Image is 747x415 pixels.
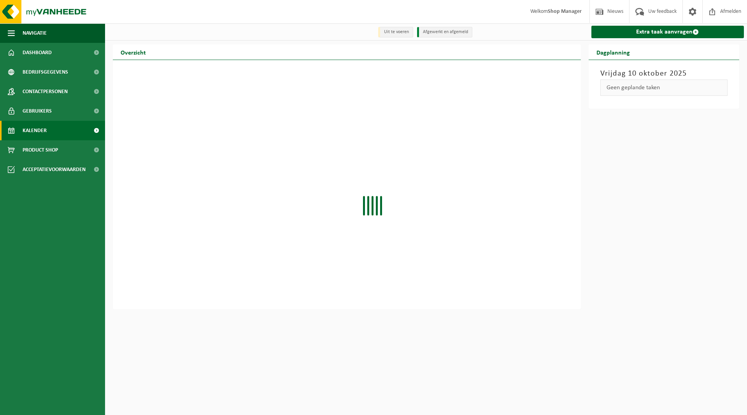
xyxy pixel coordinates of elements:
[23,43,52,62] span: Dashboard
[23,121,47,140] span: Kalender
[23,160,86,179] span: Acceptatievoorwaarden
[417,27,472,37] li: Afgewerkt en afgemeld
[23,101,52,121] span: Gebruikers
[591,26,744,38] a: Extra taak aanvragen
[23,62,68,82] span: Bedrijfsgegevens
[600,68,728,79] h3: Vrijdag 10 oktober 2025
[113,44,154,60] h2: Overzicht
[23,140,58,160] span: Product Shop
[378,27,413,37] li: Uit te voeren
[548,9,582,14] strong: Shop Manager
[589,44,638,60] h2: Dagplanning
[23,82,68,101] span: Contactpersonen
[23,23,47,43] span: Navigatie
[600,79,728,96] div: Geen geplande taken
